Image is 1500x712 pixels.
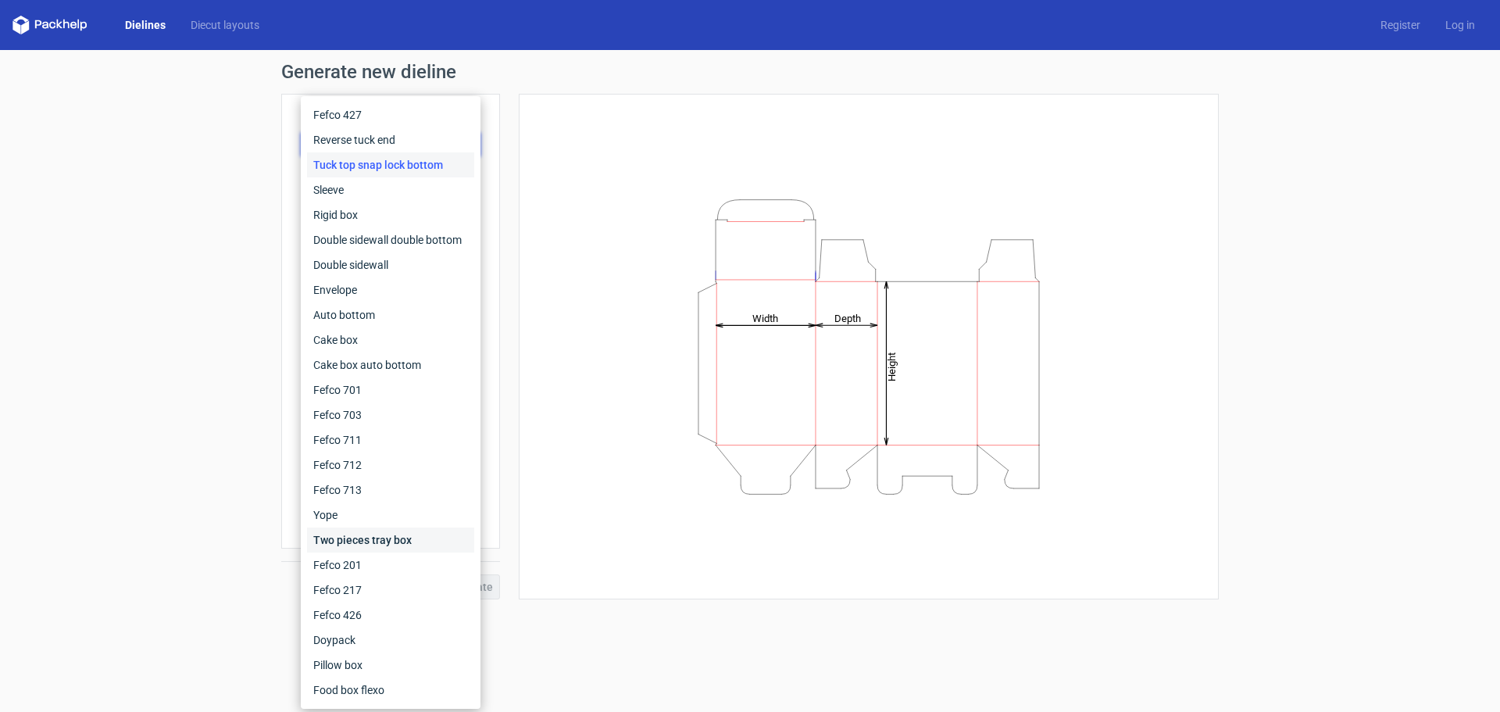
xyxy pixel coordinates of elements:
[307,277,474,302] div: Envelope
[307,603,474,628] div: Fefco 426
[307,503,474,528] div: Yope
[307,102,474,127] div: Fefco 427
[307,202,474,227] div: Rigid box
[307,578,474,603] div: Fefco 217
[834,312,861,324] tspan: Depth
[307,453,474,478] div: Fefco 712
[886,352,898,381] tspan: Height
[307,377,474,403] div: Fefco 701
[307,302,474,327] div: Auto bottom
[307,352,474,377] div: Cake box auto bottom
[307,553,474,578] div: Fefco 201
[307,628,474,653] div: Doypack
[307,252,474,277] div: Double sidewall
[307,478,474,503] div: Fefco 713
[307,428,474,453] div: Fefco 711
[112,17,178,33] a: Dielines
[1368,17,1433,33] a: Register
[307,152,474,177] div: Tuck top snap lock bottom
[178,17,272,33] a: Diecut layouts
[752,312,778,324] tspan: Width
[307,227,474,252] div: Double sidewall double bottom
[1433,17,1487,33] a: Log in
[307,403,474,428] div: Fefco 703
[307,528,474,553] div: Two pieces tray box
[307,327,474,352] div: Cake box
[307,177,474,202] div: Sleeve
[307,678,474,703] div: Food box flexo
[307,653,474,678] div: Pillow box
[281,63,1219,81] h1: Generate new dieline
[307,127,474,152] div: Reverse tuck end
